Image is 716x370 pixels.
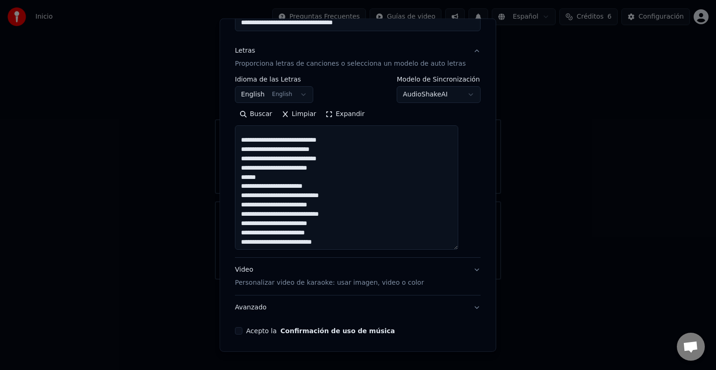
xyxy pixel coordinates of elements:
div: LetrasProporciona letras de canciones o selecciona un modelo de auto letras [235,76,481,257]
button: Acepto la [281,328,395,334]
button: Limpiar [277,107,321,122]
div: Video [235,265,424,288]
button: Expandir [321,107,370,122]
button: LetrasProporciona letras de canciones o selecciona un modelo de auto letras [235,39,481,76]
label: Idioma de las Letras [235,76,313,82]
button: VideoPersonalizar video de karaoke: usar imagen, video o color [235,258,481,295]
p: Proporciona letras de canciones o selecciona un modelo de auto letras [235,59,466,69]
button: Avanzado [235,295,481,320]
label: Modelo de Sincronización [397,76,481,82]
label: Acepto la [246,328,395,334]
p: Personalizar video de karaoke: usar imagen, video o color [235,278,424,288]
button: Buscar [235,107,277,122]
div: Letras [235,46,255,55]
